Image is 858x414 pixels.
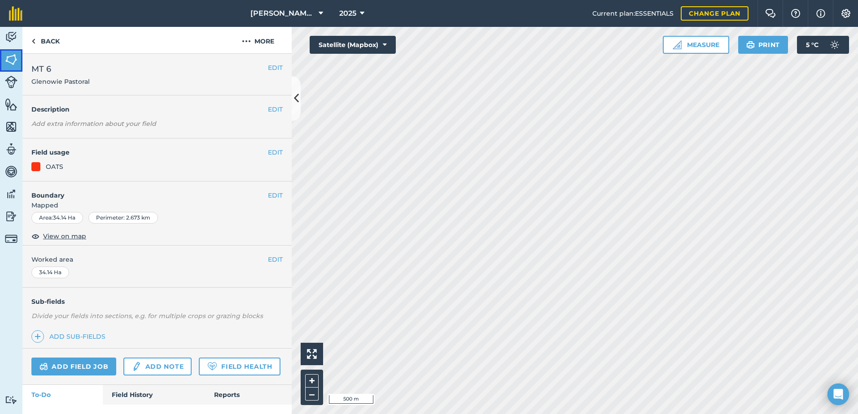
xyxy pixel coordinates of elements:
[5,165,18,178] img: svg+xml;base64,PD94bWwgdmVyc2lvbj0iMS4wIiBlbmNvZGluZz0idXRmLTgiPz4KPCEtLSBHZW5lcmF0b3I6IEFkb2JlIE...
[5,233,18,245] img: svg+xml;base64,PD94bWwgdmVyc2lvbj0iMS4wIiBlbmNvZGluZz0idXRmLTgiPz4KPCEtLSBHZW5lcmF0b3I6IEFkb2JlIE...
[123,358,192,375] a: Add note
[31,77,90,86] span: Glenowie Pastoral
[268,63,283,73] button: EDIT
[31,267,69,278] div: 34.14 Ha
[5,30,18,44] img: svg+xml;base64,PD94bWwgdmVyc2lvbj0iMS4wIiBlbmNvZGluZz0idXRmLTgiPz4KPCEtLSBHZW5lcmF0b3I6IEFkb2JlIE...
[592,9,674,18] span: Current plan : ESSENTIALS
[5,210,18,223] img: svg+xml;base64,PD94bWwgdmVyc2lvbj0iMS4wIiBlbmNvZGluZz0idXRmLTgiPz4KPCEtLSBHZW5lcmF0b3I6IEFkb2JlIE...
[205,385,292,405] a: Reports
[43,231,86,241] span: View on map
[268,190,283,200] button: EDIT
[5,53,18,66] img: svg+xml;base64,PHN2ZyB4bWxucz0iaHR0cDovL3d3dy53My5vcmcvMjAwMC9zdmciIHdpZHRoPSI1NiIgaGVpZ2h0PSI2MC...
[339,8,356,19] span: 2025
[5,120,18,134] img: svg+xml;base64,PHN2ZyB4bWxucz0iaHR0cDovL3d3dy53My5vcmcvMjAwMC9zdmciIHdpZHRoPSI1NiIgaGVpZ2h0PSI2MC...
[31,231,86,241] button: View on map
[790,9,801,18] img: A question mark icon
[738,36,788,54] button: Print
[5,98,18,111] img: svg+xml;base64,PHN2ZyB4bWxucz0iaHR0cDovL3d3dy53My5vcmcvMjAwMC9zdmciIHdpZHRoPSI1NiIgaGVpZ2h0PSI2MC...
[250,8,315,19] span: [PERSON_NAME] ASAHI PADDOCKS
[307,349,317,359] img: Four arrows, one pointing top left, one top right, one bottom right and the last bottom left
[673,40,682,49] img: Ruler icon
[242,36,251,47] img: svg+xml;base64,PHN2ZyB4bWxucz0iaHR0cDovL3d3dy53My5vcmcvMjAwMC9zdmciIHdpZHRoPSIyMCIgaGVpZ2h0PSIyNC...
[31,147,268,157] h4: Field usage
[816,8,825,19] img: svg+xml;base64,PHN2ZyB4bWxucz0iaHR0cDovL3d3dy53My5vcmcvMjAwMC9zdmciIHdpZHRoPSIxNyIgaGVpZ2h0PSIxNy...
[806,36,819,54] span: 5 ° C
[31,254,283,264] span: Worked area
[840,9,851,18] img: A cog icon
[663,36,729,54] button: Measure
[22,297,292,306] h4: Sub-fields
[305,374,319,388] button: +
[131,361,141,372] img: svg+xml;base64,PD94bWwgdmVyc2lvbj0iMS4wIiBlbmNvZGluZz0idXRmLTgiPz4KPCEtLSBHZW5lcmF0b3I6IEFkb2JlIE...
[31,358,116,375] a: Add field job
[22,200,292,210] span: Mapped
[797,36,849,54] button: 5 °C
[31,120,156,128] em: Add extra information about your field
[310,36,396,54] button: Satellite (Mapbox)
[22,181,268,200] h4: Boundary
[31,36,35,47] img: svg+xml;base64,PHN2ZyB4bWxucz0iaHR0cDovL3d3dy53My5vcmcvMjAwMC9zdmciIHdpZHRoPSI5IiBoZWlnaHQ9IjI0Ii...
[268,254,283,264] button: EDIT
[305,388,319,401] button: –
[22,385,103,405] a: To-Do
[31,212,83,224] div: Area : 34.14 Ha
[199,358,280,375] a: Field Health
[31,330,109,343] a: Add sub-fields
[9,6,22,21] img: fieldmargin Logo
[39,361,48,372] img: svg+xml;base64,PD94bWwgdmVyc2lvbj0iMS4wIiBlbmNvZGluZz0idXRmLTgiPz4KPCEtLSBHZW5lcmF0b3I6IEFkb2JlIE...
[827,384,849,405] div: Open Intercom Messenger
[5,396,18,404] img: svg+xml;base64,PD94bWwgdmVyc2lvbj0iMS4wIiBlbmNvZGluZz0idXRmLTgiPz4KPCEtLSBHZW5lcmF0b3I6IEFkb2JlIE...
[681,6,749,21] a: Change plan
[31,63,90,75] span: MT 6
[88,212,158,224] div: Perimeter : 2.673 km
[5,187,18,201] img: svg+xml;base64,PD94bWwgdmVyc2lvbj0iMS4wIiBlbmNvZGluZz0idXRmLTgiPz4KPCEtLSBHZW5lcmF0b3I6IEFkb2JlIE...
[31,104,283,114] h4: Description
[224,27,292,53] button: More
[746,39,755,50] img: svg+xml;base64,PHN2ZyB4bWxucz0iaHR0cDovL3d3dy53My5vcmcvMjAwMC9zdmciIHdpZHRoPSIxOSIgaGVpZ2h0PSIyNC...
[46,162,63,172] div: OATS
[5,142,18,156] img: svg+xml;base64,PD94bWwgdmVyc2lvbj0iMS4wIiBlbmNvZGluZz0idXRmLTgiPz4KPCEtLSBHZW5lcmF0b3I6IEFkb2JlIE...
[268,104,283,114] button: EDIT
[31,312,263,320] em: Divide your fields into sections, e.g. for multiple crops or grazing blocks
[31,231,39,241] img: svg+xml;base64,PHN2ZyB4bWxucz0iaHR0cDovL3d3dy53My5vcmcvMjAwMC9zdmciIHdpZHRoPSIxOCIgaGVpZ2h0PSIyNC...
[5,76,18,88] img: svg+xml;base64,PD94bWwgdmVyc2lvbj0iMS4wIiBlbmNvZGluZz0idXRmLTgiPz4KPCEtLSBHZW5lcmF0b3I6IEFkb2JlIE...
[765,9,776,18] img: Two speech bubbles overlapping with the left bubble in the forefront
[268,147,283,157] button: EDIT
[826,36,844,54] img: svg+xml;base64,PD94bWwgdmVyc2lvbj0iMS4wIiBlbmNvZGluZz0idXRmLTgiPz4KPCEtLSBHZW5lcmF0b3I6IEFkb2JlIE...
[103,385,205,405] a: Field History
[22,27,69,53] a: Back
[35,331,41,342] img: svg+xml;base64,PHN2ZyB4bWxucz0iaHR0cDovL3d3dy53My5vcmcvMjAwMC9zdmciIHdpZHRoPSIxNCIgaGVpZ2h0PSIyNC...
